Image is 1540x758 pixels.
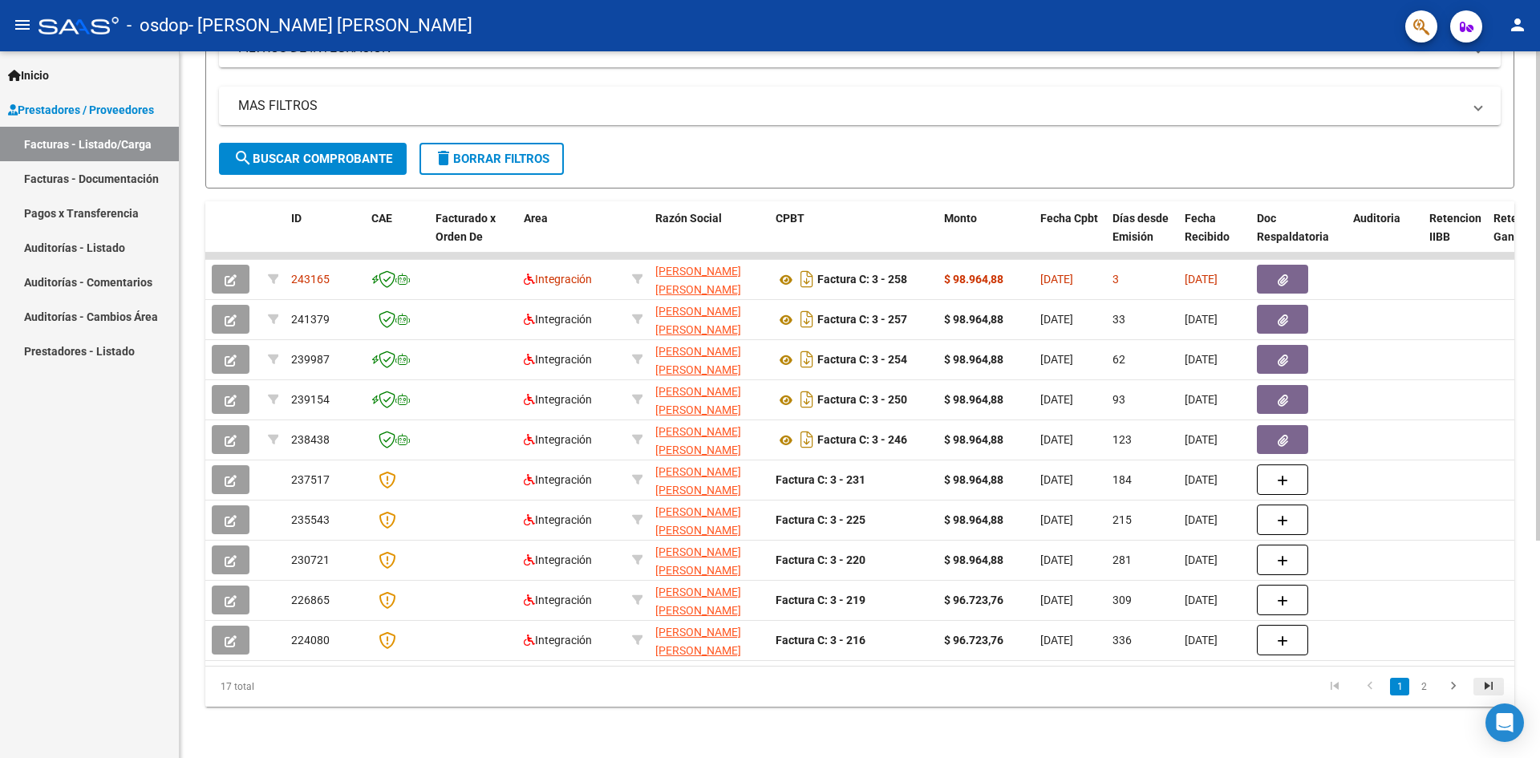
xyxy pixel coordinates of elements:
[127,8,188,43] span: - osdop
[238,97,1462,115] mat-panel-title: MAS FILTROS
[1112,553,1132,566] span: 281
[817,394,907,407] strong: Factura C: 3 - 250
[1040,393,1073,406] span: [DATE]
[429,201,517,272] datatable-header-cell: Facturado x Orden De
[365,201,429,272] datatable-header-cell: CAE
[1185,353,1218,366] span: [DATE]
[1040,313,1073,326] span: [DATE]
[655,262,763,296] div: 27347466447
[524,433,592,446] span: Integración
[419,143,564,175] button: Borrar Filtros
[944,634,1003,647] strong: $ 96.723,76
[1347,201,1423,272] datatable-header-cell: Auditoria
[796,427,817,452] i: Descargar documento
[1040,353,1073,366] span: [DATE]
[776,553,865,566] strong: Factura C: 3 - 220
[655,586,741,617] span: [PERSON_NAME] [PERSON_NAME]
[1040,553,1073,566] span: [DATE]
[944,433,1003,446] strong: $ 98.964,88
[796,266,817,292] i: Descargar documento
[524,594,592,606] span: Integración
[938,201,1034,272] datatable-header-cell: Monto
[524,212,548,225] span: Area
[796,387,817,412] i: Descargar documento
[8,101,154,119] span: Prestadores / Proveedores
[776,473,865,486] strong: Factura C: 3 - 231
[1112,634,1132,647] span: 336
[291,313,330,326] span: 241379
[1353,212,1400,225] span: Auditoria
[205,667,464,707] div: 17 total
[219,143,407,175] button: Buscar Comprobante
[655,385,741,416] span: [PERSON_NAME] [PERSON_NAME]
[1034,201,1106,272] datatable-header-cell: Fecha Cpbt
[655,465,741,497] span: [PERSON_NAME] [PERSON_NAME]
[434,148,453,168] mat-icon: delete
[1185,212,1230,243] span: Fecha Recibido
[655,545,741,577] span: [PERSON_NAME] [PERSON_NAME]
[517,201,626,272] datatable-header-cell: Area
[1185,433,1218,446] span: [DATE]
[655,343,763,376] div: 27347466447
[776,594,865,606] strong: Factura C: 3 - 219
[1388,673,1412,700] li: page 1
[1250,201,1347,272] datatable-header-cell: Doc Respaldatoria
[1355,678,1385,695] a: go to previous page
[655,623,763,657] div: 27347466447
[1112,513,1132,526] span: 215
[291,212,302,225] span: ID
[776,634,865,647] strong: Factura C: 3 - 216
[655,543,763,577] div: 27347466447
[1040,473,1073,486] span: [DATE]
[434,152,549,166] span: Borrar Filtros
[769,201,938,272] datatable-header-cell: CPBT
[944,273,1003,286] strong: $ 98.964,88
[1185,513,1218,526] span: [DATE]
[1319,678,1350,695] a: go to first page
[524,313,592,326] span: Integración
[655,505,741,537] span: [PERSON_NAME] [PERSON_NAME]
[524,273,592,286] span: Integración
[649,201,769,272] datatable-header-cell: Razón Social
[817,274,907,286] strong: Factura C: 3 - 258
[655,383,763,416] div: 27347466447
[655,265,741,296] span: [PERSON_NAME] [PERSON_NAME]
[817,354,907,367] strong: Factura C: 3 - 254
[1112,433,1132,446] span: 123
[1473,678,1504,695] a: go to last page
[1429,212,1481,243] span: Retencion IIBB
[8,67,49,84] span: Inicio
[776,212,804,225] span: CPBT
[655,305,741,336] span: [PERSON_NAME] [PERSON_NAME]
[524,393,592,406] span: Integración
[1040,594,1073,606] span: [DATE]
[655,583,763,617] div: 27347466447
[1412,673,1436,700] li: page 2
[944,353,1003,366] strong: $ 98.964,88
[1040,513,1073,526] span: [DATE]
[655,212,722,225] span: Razón Social
[1414,678,1433,695] a: 2
[524,473,592,486] span: Integración
[219,87,1501,125] mat-expansion-panel-header: MAS FILTROS
[13,15,32,34] mat-icon: menu
[944,594,1003,606] strong: $ 96.723,76
[1112,594,1132,606] span: 309
[524,513,592,526] span: Integración
[944,473,1003,486] strong: $ 98.964,88
[188,8,472,43] span: - [PERSON_NAME] [PERSON_NAME]
[524,353,592,366] span: Integración
[1185,553,1218,566] span: [DATE]
[291,273,330,286] span: 243165
[655,425,741,456] span: [PERSON_NAME] [PERSON_NAME]
[524,553,592,566] span: Integración
[1185,594,1218,606] span: [DATE]
[1112,393,1125,406] span: 93
[817,314,907,326] strong: Factura C: 3 - 257
[1185,473,1218,486] span: [DATE]
[291,473,330,486] span: 237517
[291,594,330,606] span: 226865
[1257,212,1329,243] span: Doc Respaldatoria
[776,513,865,526] strong: Factura C: 3 - 225
[1185,273,1218,286] span: [DATE]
